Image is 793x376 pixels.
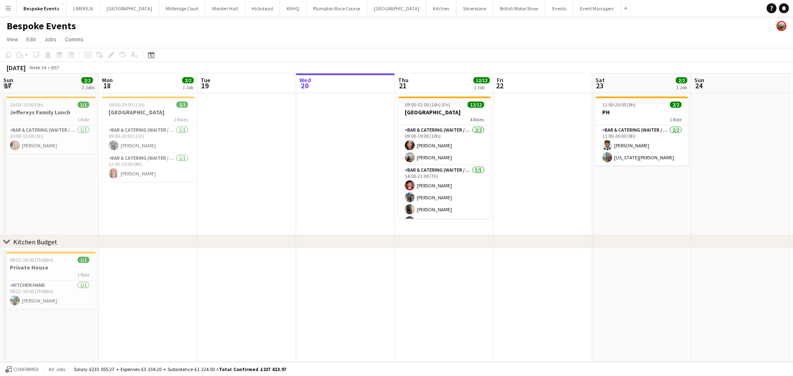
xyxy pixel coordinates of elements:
[10,257,53,263] span: 08:22-16:00 (7h38m)
[7,35,18,43] span: View
[102,109,195,116] h3: [GEOGRAPHIC_DATA]
[206,0,245,17] button: Morden Hall
[602,102,636,108] span: 11:00-20:00 (9h)
[676,77,687,83] span: 2/2
[573,0,621,17] button: Event Managers
[174,116,188,123] span: 2 Roles
[776,21,786,31] app-user-avatar: Staffing Manager
[176,102,188,108] span: 2/2
[102,97,195,182] app-job-card: 09:00-20:00 (11h)2/2[GEOGRAPHIC_DATA]2 RolesBar & Catering (Waiter / waitress)1/109:00-20:00 (11h...
[13,238,57,246] div: Kitchen Budget
[299,76,311,84] span: Wed
[367,0,426,17] button: [GEOGRAPHIC_DATA]
[23,34,39,45] a: Edit
[109,102,145,108] span: 09:00-20:00 (11h)
[245,0,280,17] button: Hickstead
[201,76,210,84] span: Tue
[670,102,681,108] span: 2/2
[280,0,306,17] button: KKHQ
[159,0,206,17] button: Millbridge Court
[17,0,66,17] button: Bespoke Events
[546,0,573,17] button: Events
[100,0,159,17] button: [GEOGRAPHIC_DATA]
[62,34,87,45] a: Comms
[670,116,681,123] span: 1 Role
[65,35,83,43] span: Comms
[596,109,688,116] h3: PH
[694,76,704,84] span: Sun
[594,81,605,90] span: 23
[398,125,491,166] app-card-role: Bar & Catering (Waiter / waitress)2/209:00-19:00 (10h)[PERSON_NAME][PERSON_NAME]
[676,84,687,90] div: 1 Job
[74,366,286,372] div: Salary £233 055.27 + Expenses £3 334.20 + Subsistence £1 224.50 =
[497,76,503,84] span: Fri
[2,81,13,90] span: 17
[3,264,96,271] h3: Private House
[470,116,484,123] span: 4 Roles
[3,76,13,84] span: Sun
[3,109,96,116] h3: Jeffereys Family Lunch
[596,125,688,166] app-card-role: Bar & Catering (Waiter / waitress)2/211:00-20:00 (9h)[PERSON_NAME][US_STATE][PERSON_NAME]
[473,77,490,83] span: 12/12
[493,0,546,17] button: British Motor Show
[306,0,367,17] button: Plumpton Race Course
[398,166,491,241] app-card-role: Bar & Catering (Waiter / waitress)5/514:00-21:00 (7h)[PERSON_NAME][PERSON_NAME][PERSON_NAME][PERS...
[78,257,89,263] span: 1/1
[10,102,43,108] span: 10:00-15:00 (5h)
[405,102,450,108] span: 09:00-01:00 (16h) (Fri)
[4,365,40,374] button: Confirmed
[7,20,76,32] h1: Bespoke Events
[66,0,100,17] button: LIMEKILN
[3,34,21,45] a: View
[78,102,89,108] span: 1/1
[3,125,96,154] app-card-role: Bar & Catering (Waiter / waitress)1/110:00-15:00 (5h)[PERSON_NAME]
[468,102,484,108] span: 12/12
[596,97,688,166] app-job-card: 11:00-20:00 (9h)2/2PH1 RoleBar & Catering (Waiter / waitress)2/211:00-20:00 (9h)[PERSON_NAME][US_...
[183,84,193,90] div: 1 Job
[41,34,60,45] a: Jobs
[397,81,408,90] span: 21
[51,64,59,71] div: BST
[182,77,194,83] span: 2/2
[398,109,491,116] h3: [GEOGRAPHIC_DATA]
[82,84,95,90] div: 2 Jobs
[13,367,39,372] span: Confirmed
[7,64,26,72] div: [DATE]
[456,0,493,17] button: Silverstone
[426,0,456,17] button: Kitchen
[219,366,286,372] span: Total Confirmed £237 613.97
[81,77,93,83] span: 2/2
[693,81,704,90] span: 24
[496,81,503,90] span: 22
[44,35,57,43] span: Jobs
[101,81,113,90] span: 18
[77,116,89,123] span: 1 Role
[199,81,210,90] span: 19
[77,272,89,278] span: 1 Role
[3,252,96,309] app-job-card: 08:22-16:00 (7h38m)1/1Private House1 RoleKitchen Hand1/108:22-16:00 (7h38m)[PERSON_NAME]
[102,125,195,154] app-card-role: Bar & Catering (Waiter / waitress)1/109:00-20:00 (11h)[PERSON_NAME]
[3,97,96,154] app-job-card: 10:00-15:00 (5h)1/1Jeffereys Family Lunch1 RoleBar & Catering (Waiter / waitress)1/110:00-15:00 (...
[102,154,195,182] app-card-role: Bar & Catering (Waiter / waitress)1/112:00-20:00 (8h)[PERSON_NAME]
[596,76,605,84] span: Sat
[398,76,408,84] span: Thu
[3,281,96,309] app-card-role: Kitchen Hand1/108:22-16:00 (7h38m)[PERSON_NAME]
[26,35,36,43] span: Edit
[102,76,113,84] span: Mon
[298,81,311,90] span: 20
[398,97,491,219] app-job-card: 09:00-01:00 (16h) (Fri)12/12[GEOGRAPHIC_DATA]4 RolesBar & Catering (Waiter / waitress)2/209:00-19...
[474,84,489,90] div: 1 Job
[27,64,48,71] span: Week 34
[47,366,67,372] span: All jobs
